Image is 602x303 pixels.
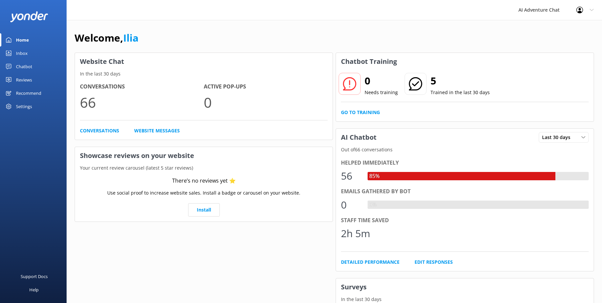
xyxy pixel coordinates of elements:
[336,146,594,153] p: Out of 66 conversations
[368,172,381,181] div: 85%
[341,226,370,241] div: 2h 5m
[204,82,328,91] h4: Active Pop-ups
[75,30,139,46] h1: Welcome,
[75,53,333,70] h3: Website Chat
[341,168,361,184] div: 56
[431,73,490,89] h2: 5
[80,127,119,134] a: Conversations
[336,278,594,296] h3: Surveys
[29,283,39,296] div: Help
[75,147,333,164] h3: Showcase reviews on your website
[21,270,48,283] div: Support Docs
[134,127,180,134] a: Website Messages
[204,91,328,113] p: 0
[341,197,361,213] div: 0
[542,134,574,141] span: Last 30 days
[16,73,32,86] div: Reviews
[431,89,490,96] p: Trained in the last 30 days
[10,11,48,22] img: yonder-white-logo.png
[188,203,220,217] a: Install
[365,73,398,89] h2: 0
[341,216,589,225] div: Staff time saved
[75,70,333,77] p: In the last 30 days
[368,201,378,209] div: 0%
[336,296,594,303] p: In the last 30 days
[75,164,333,172] p: Your current review carousel (latest 5 star reviews)
[341,109,380,116] a: Go to Training
[16,60,32,73] div: Chatbot
[172,177,236,185] div: There’s no reviews yet ⭐
[341,187,589,196] div: Emails gathered by bot
[16,33,29,47] div: Home
[80,82,204,91] h4: Conversations
[336,129,382,146] h3: AI Chatbot
[415,258,453,266] a: Edit Responses
[341,258,400,266] a: Detailed Performance
[123,31,139,45] a: Ilia
[16,47,28,60] div: Inbox
[365,89,398,96] p: Needs training
[336,53,402,70] h3: Chatbot Training
[16,100,32,113] div: Settings
[341,159,589,167] div: Helped immediately
[107,189,300,197] p: Use social proof to increase website sales. Install a badge or carousel on your website.
[16,86,41,100] div: Recommend
[80,91,204,113] p: 66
